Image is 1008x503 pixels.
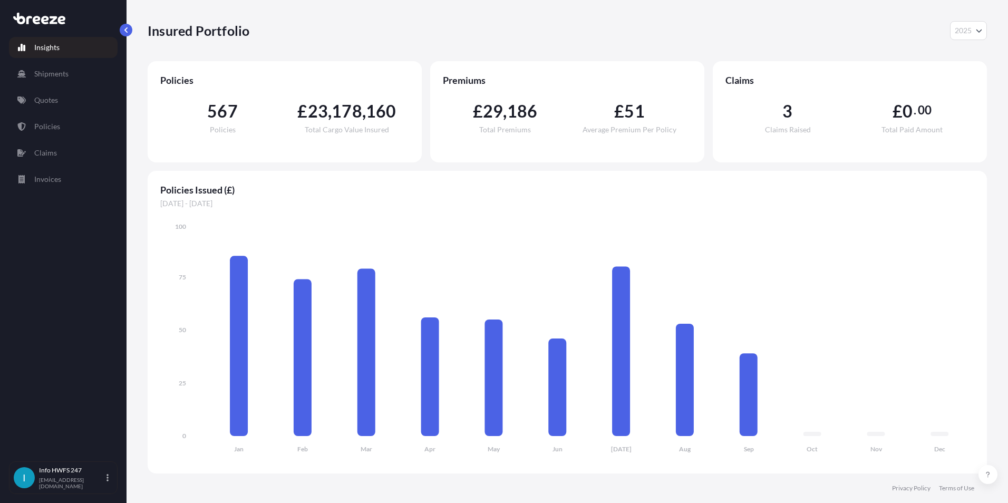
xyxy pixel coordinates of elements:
[624,103,644,120] span: 51
[297,103,307,120] span: £
[9,90,118,111] a: Quotes
[488,445,500,453] tspan: May
[34,121,60,132] p: Policies
[473,103,483,120] span: £
[234,445,244,453] tspan: Jan
[903,103,913,120] span: 0
[914,106,916,114] span: .
[893,103,903,120] span: £
[934,445,945,453] tspan: Dec
[308,103,328,120] span: 23
[34,95,58,105] p: Quotes
[611,445,632,453] tspan: [DATE]
[148,22,249,39] p: Insured Portfolio
[9,37,118,58] a: Insights
[23,472,26,483] span: I
[305,126,389,133] span: Total Cargo Value Insured
[34,42,60,53] p: Insights
[160,198,974,209] span: [DATE] - [DATE]
[34,174,61,185] p: Invoices
[424,445,435,453] tspan: Apr
[679,445,691,453] tspan: Aug
[332,103,362,120] span: 178
[881,126,943,133] span: Total Paid Amount
[955,25,972,36] span: 2025
[614,103,624,120] span: £
[725,74,974,86] span: Claims
[9,116,118,137] a: Policies
[765,126,811,133] span: Claims Raised
[503,103,507,120] span: ,
[179,326,186,334] tspan: 50
[39,477,104,489] p: [EMAIL_ADDRESS][DOMAIN_NAME]
[744,445,754,453] tspan: Sep
[297,445,308,453] tspan: Feb
[870,445,883,453] tspan: Nov
[362,103,366,120] span: ,
[9,142,118,163] a: Claims
[939,484,974,492] a: Terms of Use
[782,103,792,120] span: 3
[9,63,118,84] a: Shipments
[366,103,396,120] span: 160
[182,432,186,440] tspan: 0
[160,183,974,196] span: Policies Issued (£)
[918,106,932,114] span: 00
[443,74,692,86] span: Premiums
[361,445,372,453] tspan: Mar
[807,445,818,453] tspan: Oct
[179,273,186,281] tspan: 75
[892,484,931,492] a: Privacy Policy
[179,379,186,387] tspan: 25
[34,148,57,158] p: Claims
[479,126,531,133] span: Total Premiums
[483,103,503,120] span: 29
[175,223,186,230] tspan: 100
[39,466,104,475] p: Info HWFS 247
[9,169,118,190] a: Invoices
[950,21,987,40] button: Year Selector
[34,69,69,79] p: Shipments
[583,126,676,133] span: Average Premium Per Policy
[328,103,332,120] span: ,
[507,103,538,120] span: 186
[210,126,236,133] span: Policies
[160,74,409,86] span: Policies
[207,103,238,120] span: 567
[553,445,563,453] tspan: Jun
